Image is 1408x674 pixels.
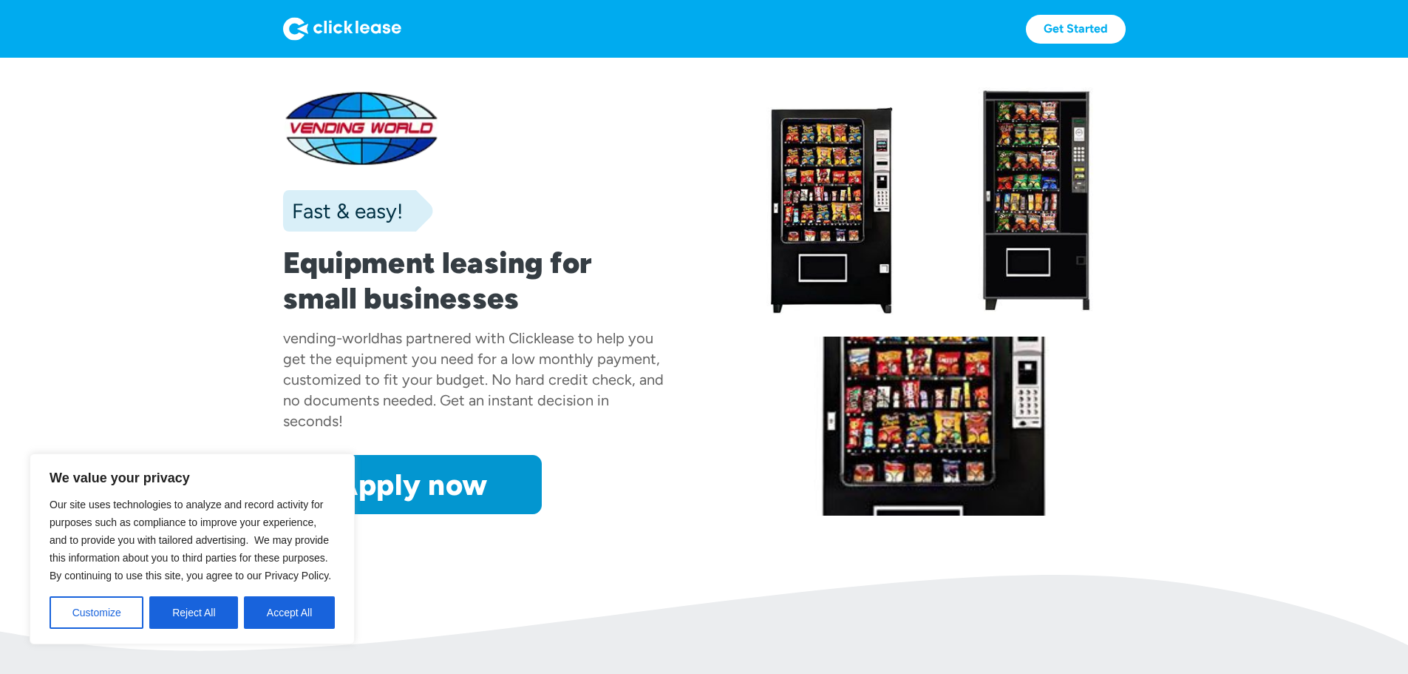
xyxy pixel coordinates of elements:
button: Accept All [244,596,335,629]
h1: Equipment leasing for small businesses [283,245,666,316]
button: Reject All [149,596,238,629]
span: Our site uses technologies to analyze and record activity for purposes such as compliance to impr... [50,499,331,582]
p: We value your privacy [50,469,335,487]
div: We value your privacy [30,454,355,644]
a: Apply now [283,455,542,514]
button: Customize [50,596,143,629]
div: has partnered with Clicklease to help you get the equipment you need for a low monthly payment, c... [283,329,664,430]
div: Fast & easy! [283,196,403,226]
img: Logo [283,17,401,41]
div: vending-world [283,329,380,347]
a: Get Started [1026,15,1126,44]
